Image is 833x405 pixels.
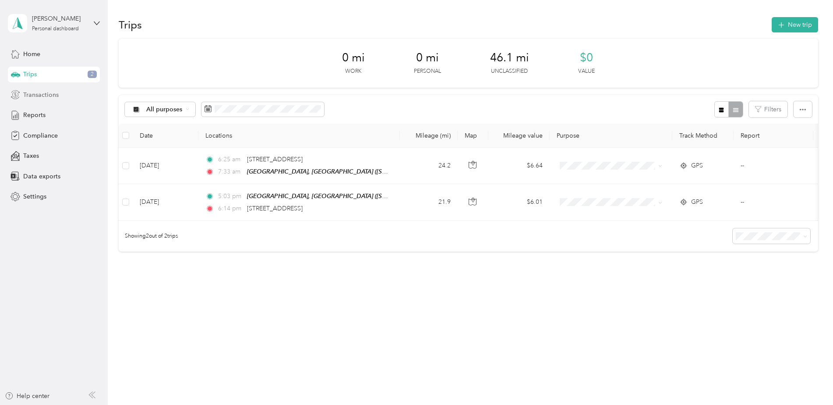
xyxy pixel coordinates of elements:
span: Taxes [23,151,39,160]
td: 21.9 [400,184,458,220]
th: Report [734,124,813,148]
p: Unclassified [491,67,528,75]
span: 6:14 pm [218,204,243,213]
td: $6.01 [488,184,550,220]
th: Locations [198,124,400,148]
td: -- [734,148,813,184]
span: Reports [23,110,46,120]
span: Compliance [23,131,58,140]
p: Work [345,67,361,75]
span: 2 [88,71,97,78]
td: [DATE] [133,184,198,220]
div: Personal dashboard [32,26,79,32]
td: $6.64 [488,148,550,184]
span: [STREET_ADDRESS] [247,156,303,163]
p: Personal [414,67,441,75]
h1: Trips [119,20,142,29]
button: Help center [5,391,49,401]
span: Showing 2 out of 2 trips [119,232,178,240]
th: Map [458,124,488,148]
span: Home [23,50,40,59]
p: Value [578,67,595,75]
div: [PERSON_NAME] [32,14,87,23]
span: [STREET_ADDRESS] [247,205,303,212]
button: Filters [749,101,787,117]
td: 24.2 [400,148,458,184]
span: [GEOGRAPHIC_DATA], [GEOGRAPHIC_DATA] ([STREET_ADDRESS][US_STATE]) [247,192,464,200]
span: Data exports [23,172,60,181]
td: -- [734,184,813,220]
th: Mileage value [488,124,550,148]
span: Trips [23,70,37,79]
span: GPS [691,197,703,207]
span: All purposes [146,107,183,113]
span: 46.1 mi [490,51,529,65]
span: 6:25 am [218,155,243,164]
span: [GEOGRAPHIC_DATA], [GEOGRAPHIC_DATA] ([STREET_ADDRESS][US_STATE]) [247,168,464,175]
th: Purpose [550,124,672,148]
td: [DATE] [133,148,198,184]
th: Mileage (mi) [400,124,458,148]
span: GPS [691,161,703,171]
iframe: Everlance-gr Chat Button Frame [784,356,833,405]
span: 5:03 pm [218,192,243,201]
span: Transactions [23,90,59,99]
span: $0 [580,51,593,65]
button: New trip [772,17,818,32]
th: Track Method [672,124,734,148]
span: 0 mi [416,51,439,65]
th: Date [133,124,198,148]
span: 0 mi [342,51,365,65]
span: Settings [23,192,46,201]
span: 7:33 am [218,167,243,177]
